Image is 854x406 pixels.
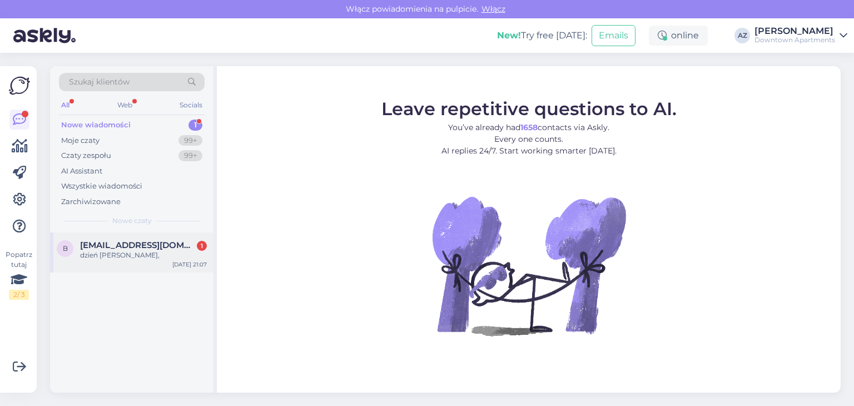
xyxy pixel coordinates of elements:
[734,28,750,43] div: AZ
[649,26,708,46] div: online
[63,244,68,252] span: b
[429,165,629,365] img: No Chat active
[61,120,131,131] div: Nowe wiadomości
[172,260,207,269] div: [DATE] 21:07
[61,166,102,177] div: AI Assistant
[61,196,121,207] div: Zarchiwizowane
[754,27,835,36] div: [PERSON_NAME]
[381,121,677,156] p: You’ve already had contacts via Askly. Every one counts. AI replies 24/7. Start working smarter [...
[177,98,205,112] div: Socials
[520,122,538,132] b: 1658
[754,27,847,44] a: [PERSON_NAME]Downtown Apartments
[592,25,635,46] button: Emails
[69,76,130,88] span: Szukaj klientów
[497,29,587,42] div: Try free [DATE]:
[59,98,72,112] div: All
[197,241,207,251] div: 1
[80,250,207,260] div: dzień [PERSON_NAME],
[9,290,29,300] div: 2 / 3
[80,240,196,250] span: bbjuraszek@gmail.com
[112,216,152,226] span: Nowe czaty
[497,30,521,41] b: New!
[9,75,30,96] img: Askly Logo
[178,135,202,146] div: 99+
[478,4,509,14] span: Włącz
[61,150,111,161] div: Czaty zespołu
[115,98,135,112] div: Web
[188,120,202,131] div: 1
[178,150,202,161] div: 99+
[754,36,835,44] div: Downtown Apartments
[9,250,29,300] div: Popatrz tutaj
[61,181,142,192] div: Wszystkie wiadomości
[61,135,100,146] div: Moje czaty
[381,97,677,119] span: Leave repetitive questions to AI.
